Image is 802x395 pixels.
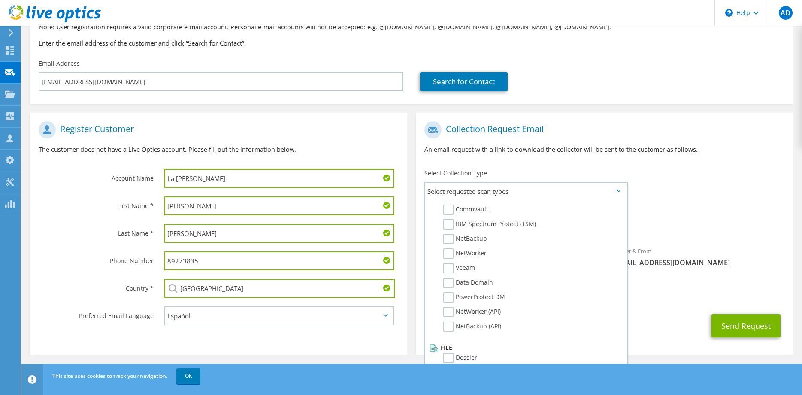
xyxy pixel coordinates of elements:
span: AD [779,6,793,20]
h1: Register Customer [39,121,394,138]
div: CC & Reply To [416,276,793,306]
label: NetWorker (API) [443,307,501,317]
label: PowerProtect DM [443,292,505,303]
label: Commvault [443,205,488,215]
label: Dossier [443,353,477,363]
li: File [427,343,622,353]
label: Select Collection Type [424,169,487,178]
a: Search for Contact [420,72,508,91]
button: Send Request [711,314,781,337]
span: This site uses cookies to track your navigation. [52,372,167,380]
span: Select requested scan types [425,183,626,200]
div: Sender & From [605,242,793,272]
label: Data Domain [443,278,493,288]
label: NetBackup (API) [443,322,501,332]
label: Phone Number [39,251,154,265]
p: Note: User registration requires a valid corporate e-mail account. Personal e-mail accounts will ... [39,22,785,32]
label: Account Name [39,169,154,183]
label: Veeam [443,263,475,273]
label: Last Name * [39,224,154,238]
a: OK [176,368,200,384]
label: NetWorker [443,248,487,259]
label: Email Address [39,59,80,68]
label: Preferred Email Language [39,306,154,320]
label: First Name * [39,196,154,210]
label: Country * [39,279,154,293]
span: [EMAIL_ADDRESS][DOMAIN_NAME] [613,258,785,267]
label: IBM Spectrum Protect (TSM) [443,219,536,230]
label: NetBackup [443,234,487,244]
h1: Collection Request Email [424,121,780,138]
h3: Enter the email address of the customer and click “Search for Contact”. [39,38,785,48]
div: Requested Collections [416,203,793,238]
p: The customer does not have a Live Optics account. Please fill out the information below. [39,145,399,154]
div: To [416,242,605,272]
p: An email request with a link to download the collector will be sent to the customer as follows. [424,145,784,154]
svg: \n [725,9,733,17]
